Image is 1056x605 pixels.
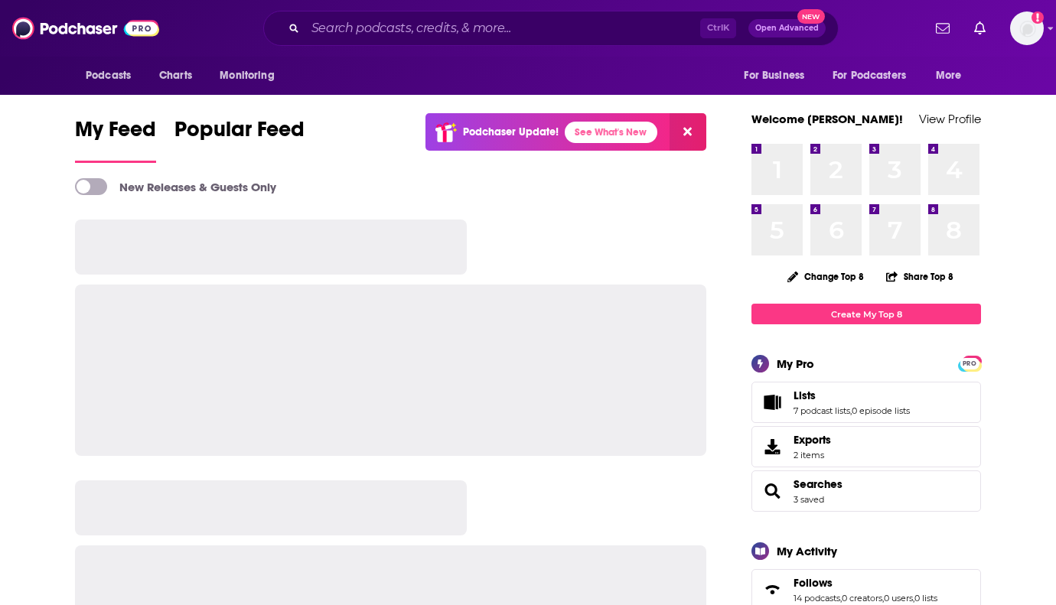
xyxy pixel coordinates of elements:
button: open menu [925,61,981,90]
button: open menu [75,61,151,90]
span: , [913,593,914,603]
span: More [936,65,962,86]
span: PRO [960,358,979,369]
a: New Releases & Guests Only [75,178,276,195]
span: For Podcasters [833,65,906,86]
a: Create My Top 8 [751,304,981,324]
button: Change Top 8 [778,267,873,286]
a: Follows [757,579,787,600]
span: Open Advanced [755,24,819,32]
span: My Feed [75,116,156,151]
img: User Profile [1010,11,1044,45]
span: For Business [744,65,804,86]
a: 0 users [884,593,913,603]
span: Podcasts [86,65,131,86]
a: View Profile [919,112,981,126]
span: Follows [794,576,833,590]
span: 2 items [794,450,831,460]
span: Logged in as putnampublicity [1010,11,1044,45]
a: 0 lists [914,593,937,603]
a: 0 episode lists [852,405,910,416]
p: Podchaser Update! [463,125,559,138]
button: open menu [823,61,928,90]
a: Popular Feed [174,116,305,163]
a: See What's New [565,122,657,143]
a: 3 saved [794,494,824,505]
div: My Activity [777,544,837,558]
span: Lists [794,389,816,402]
a: Searches [757,480,787,502]
a: 0 creators [842,593,882,603]
span: Lists [751,382,981,423]
span: , [850,405,852,416]
span: Popular Feed [174,116,305,151]
span: , [882,593,884,603]
span: Monitoring [220,65,274,86]
span: , [840,593,842,603]
a: My Feed [75,116,156,163]
a: 14 podcasts [794,593,840,603]
span: Searches [751,470,981,512]
span: Exports [757,436,787,457]
span: Exports [794,433,831,447]
span: Charts [159,65,192,86]
a: Exports [751,426,981,467]
span: Ctrl K [700,18,736,38]
a: Welcome [PERSON_NAME]! [751,112,903,126]
button: Open AdvancedNew [748,19,826,37]
button: open menu [733,61,823,90]
button: Share Top 8 [885,262,954,291]
div: My Pro [777,356,814,371]
a: 7 podcast lists [794,405,850,416]
a: PRO [960,357,979,369]
svg: Add a profile image [1032,11,1044,24]
a: Charts [149,61,201,90]
a: Show notifications dropdown [968,15,992,41]
input: Search podcasts, credits, & more... [305,16,700,41]
div: Search podcasts, credits, & more... [263,11,839,46]
a: Follows [794,576,937,590]
span: New [797,9,825,24]
img: Podchaser - Follow, Share and Rate Podcasts [12,14,159,43]
a: Searches [794,477,843,491]
a: Lists [794,389,910,402]
button: open menu [209,61,294,90]
a: Show notifications dropdown [930,15,956,41]
a: Lists [757,392,787,413]
button: Show profile menu [1010,11,1044,45]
